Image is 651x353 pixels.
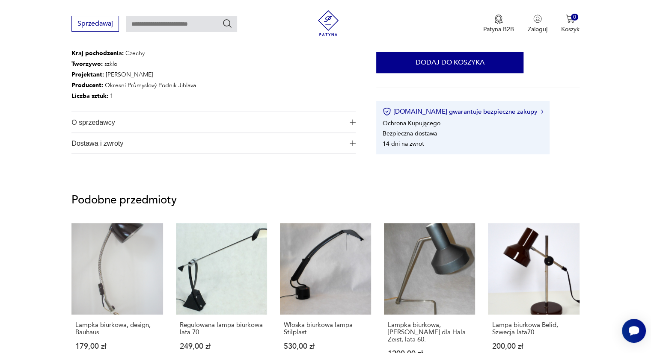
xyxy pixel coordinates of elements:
p: Lampa biurkowa Belid, Szwecja lata70. [492,321,575,336]
button: Dodaj do koszyka [376,52,523,73]
p: Lampka biurkowa, design, Bauhaus [75,321,159,336]
iframe: Smartsupp widget button [622,319,646,343]
p: [PERSON_NAME] [71,69,196,80]
p: 530,00 zł [284,343,367,350]
img: Ikonka użytkownika [533,15,542,23]
button: Patyna B2B [483,15,514,33]
p: Lampka biurkowa, [PERSON_NAME] dla Hala Zeist, lata 60. [388,321,471,343]
p: 179,00 zł [75,343,159,350]
img: Ikona plusa [350,140,356,146]
p: Czechy [71,48,196,59]
img: Ikona plusa [350,119,356,125]
img: Ikona strzałki w prawo [541,109,544,114]
span: O sprzedawcy [71,112,344,132]
button: Szukaj [222,18,232,29]
span: Dostawa i zwroty [71,133,344,153]
button: Sprzedawaj [71,16,119,32]
div: 0 [571,14,578,21]
b: Liczba sztuk: [71,92,108,100]
p: 200,00 zł [492,343,575,350]
a: Sprzedawaj [71,21,119,27]
b: Tworzywo : [71,60,103,68]
p: Koszyk [561,25,580,33]
p: Okresní Průmyslový Podnik Jihlava [71,80,196,91]
img: Ikona certyfikatu [383,107,391,116]
button: Ikona plusaO sprzedawcy [71,112,356,132]
button: [DOMAIN_NAME] gwarantuje bezpieczne zakupy [383,107,543,116]
p: Patyna B2B [483,25,514,33]
img: Ikona koszyka [566,15,574,23]
img: Patyna - sklep z meblami i dekoracjami vintage [315,10,341,36]
p: Włoska biurkowa lampa Stilplast [284,321,367,336]
img: Ikona medalu [494,15,503,24]
p: szkło [71,59,196,69]
p: 1 [71,91,196,101]
p: Podobne przedmioty [71,195,579,205]
li: Ochrona Kupującego [383,119,440,127]
button: Zaloguj [528,15,547,33]
p: Zaloguj [528,25,547,33]
p: Regulowana lampa biurkowa lata 70. [180,321,263,336]
b: Projektant : [71,71,104,79]
li: Bezpieczna dostawa [383,129,437,137]
li: 14 dni na zwrot [383,139,424,147]
b: Producent : [71,81,103,89]
button: Ikona plusaDostawa i zwroty [71,133,356,153]
p: 249,00 zł [180,343,263,350]
a: Ikona medaluPatyna B2B [483,15,514,33]
button: 0Koszyk [561,15,580,33]
b: Kraj pochodzenia : [71,49,124,57]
